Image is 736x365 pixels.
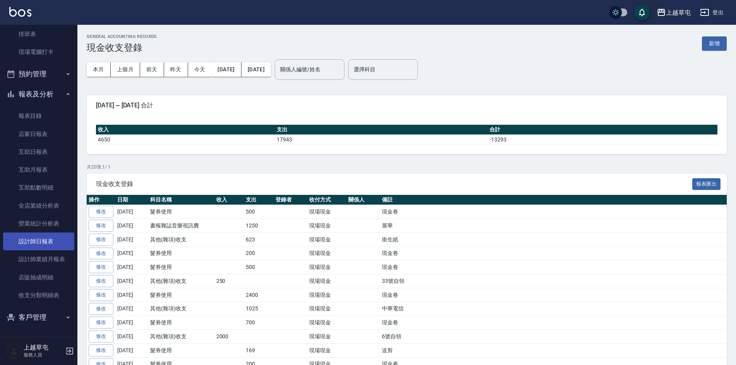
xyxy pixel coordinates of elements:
[380,330,727,344] td: 6號自領
[115,195,148,205] th: 日期
[9,7,31,17] img: Logo
[275,134,488,145] td: 17943
[148,195,214,205] th: 科目名稱
[3,64,74,84] button: 預約管理
[148,219,214,233] td: 書報雜誌音樂視訊費
[244,316,274,330] td: 700
[96,180,692,188] span: 現金收支登錄
[307,302,346,316] td: 現場現金
[274,195,307,205] th: 登錄者
[89,331,113,343] a: 修改
[87,195,115,205] th: 操作
[89,344,113,356] a: 修改
[380,195,727,205] th: 備註
[634,5,650,20] button: save
[307,343,346,357] td: 現場現金
[380,246,727,260] td: 現金卷
[89,261,113,273] a: 修改
[3,232,74,250] a: 設計師日報表
[140,62,164,77] button: 前天
[89,289,113,301] a: 修改
[307,246,346,260] td: 現場現金
[3,215,74,232] a: 營業統計分析表
[380,288,727,302] td: 現金卷
[148,316,214,330] td: 髮券使用
[115,205,148,219] td: [DATE]
[380,302,727,316] td: 中華電信
[244,232,274,246] td: 623
[115,316,148,330] td: [DATE]
[3,25,74,43] a: 排班表
[148,330,214,344] td: 其他(雜項)收支
[3,84,74,104] button: 報表及分析
[3,161,74,179] a: 互助月報表
[380,219,727,233] td: 展華
[3,269,74,286] a: 店販抽成明細
[211,62,241,77] button: [DATE]
[148,288,214,302] td: 髮券使用
[89,220,113,232] a: 修改
[380,316,727,330] td: 現金卷
[115,288,148,302] td: [DATE]
[307,260,346,274] td: 現場現金
[307,316,346,330] td: 現場現金
[3,286,74,304] a: 收支分類明細表
[380,232,727,246] td: 衛生紙
[115,219,148,233] td: [DATE]
[115,343,148,357] td: [DATE]
[89,234,113,246] a: 修改
[702,36,727,51] button: 新增
[692,180,721,187] a: 報表匯出
[89,303,113,315] a: 修改
[702,40,727,47] a: 新增
[380,274,727,288] td: 33號自領
[87,62,111,77] button: 本月
[87,42,157,53] h3: 現金收支登錄
[24,351,63,358] p: 服務人員
[96,102,717,109] span: [DATE] ~ [DATE] 合計
[244,302,274,316] td: 1025
[244,205,274,219] td: 500
[3,43,74,61] a: 現場電腦打卡
[488,134,717,145] td: -13293
[89,275,113,287] a: 修改
[148,343,214,357] td: 髮券使用
[307,205,346,219] td: 現場現金
[164,62,188,77] button: 昨天
[244,219,274,233] td: 1250
[307,288,346,302] td: 現場現金
[244,343,274,357] td: 169
[3,250,74,268] a: 設計師業績月報表
[214,195,244,205] th: 收入
[307,195,346,205] th: 收付方式
[3,125,74,143] a: 店家日報表
[692,178,721,190] button: 報表匯出
[3,307,74,327] button: 客戶管理
[380,343,727,357] td: 送剪
[6,343,22,359] img: Person
[3,197,74,215] a: 全店業績分析表
[115,274,148,288] td: [DATE]
[654,5,694,21] button: 上越草屯
[115,260,148,274] td: [DATE]
[666,8,691,17] div: 上越草屯
[275,125,488,135] th: 支出
[188,62,212,77] button: 今天
[214,274,244,288] td: 250
[148,274,214,288] td: 其他(雜項)收支
[3,179,74,196] a: 互助點數明細
[24,344,63,351] h5: 上越草屯
[87,164,727,170] p: 共 20 筆, 1 / 1
[89,248,113,260] a: 修改
[96,134,275,145] td: 4650
[111,62,140,77] button: 上個月
[307,232,346,246] td: 現場現金
[89,206,113,218] a: 修改
[148,302,214,316] td: 其他(雜項)收支
[244,195,274,205] th: 支出
[115,246,148,260] td: [DATE]
[346,195,380,205] th: 關係人
[148,205,214,219] td: 髮券使用
[115,232,148,246] td: [DATE]
[3,107,74,125] a: 報表目錄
